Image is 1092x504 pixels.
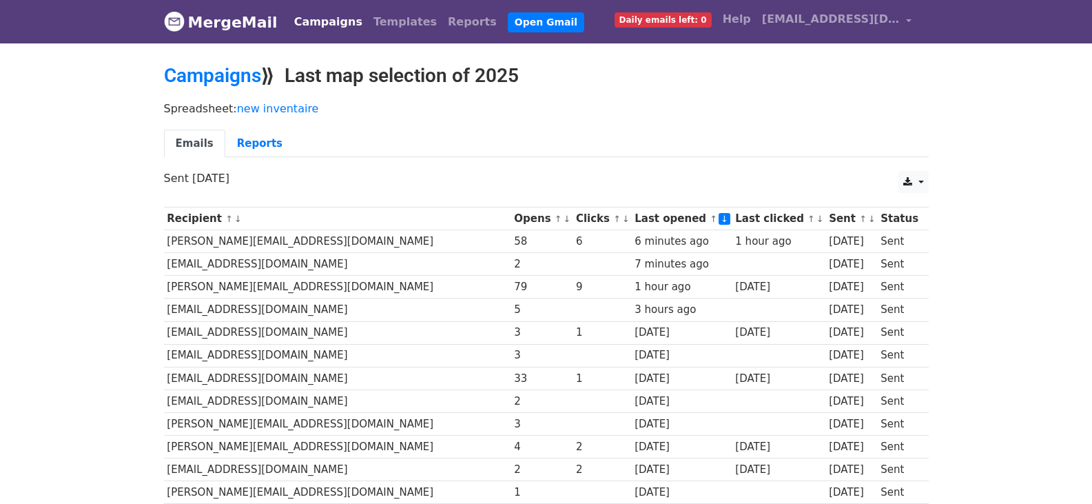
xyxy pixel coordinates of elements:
[825,208,877,230] th: Sent
[635,347,728,363] div: [DATE]
[514,371,569,387] div: 33
[514,347,569,363] div: 3
[164,276,511,299] td: [PERSON_NAME][EMAIL_ADDRESS][DOMAIN_NAME]
[829,394,874,410] div: [DATE]
[635,325,728,341] div: [DATE]
[164,253,511,276] td: [EMAIL_ADDRESS][DOMAIN_NAME]
[877,367,921,390] td: Sent
[514,256,569,272] div: 2
[622,214,630,224] a: ↓
[164,299,511,321] td: [EMAIL_ADDRESS][DOMAIN_NAME]
[877,412,921,435] td: Sent
[829,462,874,478] div: [DATE]
[164,390,511,412] td: [EMAIL_ADDRESS][DOMAIN_NAME]
[576,371,628,387] div: 1
[1023,438,1092,504] iframe: Chat Widget
[762,11,900,28] span: [EMAIL_ADDRESS][DOMAIN_NAME]
[613,214,621,224] a: ↑
[609,6,717,33] a: Daily emails left: 0
[719,213,730,225] a: ↓
[225,130,294,158] a: Reports
[514,279,569,295] div: 79
[164,64,929,88] h2: ⟫ Last map selection of 2025
[576,439,628,455] div: 2
[635,485,728,501] div: [DATE]
[635,394,728,410] div: [DATE]
[816,214,824,224] a: ↓
[859,214,867,224] a: ↑
[877,253,921,276] td: Sent
[807,214,815,224] a: ↑
[508,12,584,32] a: Open Gmail
[576,234,628,250] div: 6
[164,321,511,344] td: [EMAIL_ADDRESS][DOMAIN_NAME]
[735,439,822,455] div: [DATE]
[735,325,822,341] div: [DATE]
[514,439,569,455] div: 4
[877,390,921,412] td: Sent
[829,416,874,432] div: [DATE]
[564,214,571,224] a: ↓
[514,462,569,478] div: 2
[829,371,874,387] div: [DATE]
[877,458,921,481] td: Sent
[514,325,569,341] div: 3
[289,8,368,36] a: Campaigns
[368,8,442,36] a: Templates
[735,371,822,387] div: [DATE]
[717,6,756,33] a: Help
[514,394,569,410] div: 2
[615,12,712,28] span: Daily emails left: 0
[164,8,278,37] a: MergeMail
[225,214,233,224] a: ↑
[576,325,628,341] div: 1
[877,344,921,367] td: Sent
[164,436,511,458] td: [PERSON_NAME][EMAIL_ADDRESS][DOMAIN_NAME]
[511,208,573,230] th: Opens
[635,462,728,478] div: [DATE]
[829,439,874,455] div: [DATE]
[635,416,728,432] div: [DATE]
[635,234,728,250] div: 6 minutes ago
[877,299,921,321] td: Sent
[877,230,921,253] td: Sent
[877,481,921,504] td: Sent
[635,439,728,455] div: [DATE]
[164,171,929,185] p: Sent [DATE]
[631,208,732,230] th: Last opened
[237,102,319,115] a: new inventaire
[877,321,921,344] td: Sent
[735,279,822,295] div: [DATE]
[877,208,921,230] th: Status
[635,256,728,272] div: 7 minutes ago
[442,8,502,36] a: Reports
[164,412,511,435] td: [PERSON_NAME][EMAIL_ADDRESS][DOMAIN_NAME]
[514,234,569,250] div: 58
[829,347,874,363] div: [DATE]
[555,214,562,224] a: ↑
[164,481,511,504] td: [PERSON_NAME][EMAIL_ADDRESS][DOMAIN_NAME]
[164,458,511,481] td: [EMAIL_ADDRESS][DOMAIN_NAME]
[164,344,511,367] td: [EMAIL_ADDRESS][DOMAIN_NAME]
[829,279,874,295] div: [DATE]
[829,234,874,250] div: [DATE]
[514,416,569,432] div: 3
[868,214,876,224] a: ↓
[735,462,822,478] div: [DATE]
[877,276,921,299] td: Sent
[635,279,728,295] div: 1 hour ago
[164,367,511,390] td: [EMAIL_ADDRESS][DOMAIN_NAME]
[164,230,511,253] td: [PERSON_NAME][EMAIL_ADDRESS][DOMAIN_NAME]
[573,208,631,230] th: Clicks
[576,462,628,478] div: 2
[710,214,717,224] a: ↑
[514,485,569,501] div: 1
[164,130,225,158] a: Emails
[829,256,874,272] div: [DATE]
[732,208,826,230] th: Last clicked
[877,436,921,458] td: Sent
[829,485,874,501] div: [DATE]
[576,279,628,295] div: 9
[164,11,185,32] img: MergeMail logo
